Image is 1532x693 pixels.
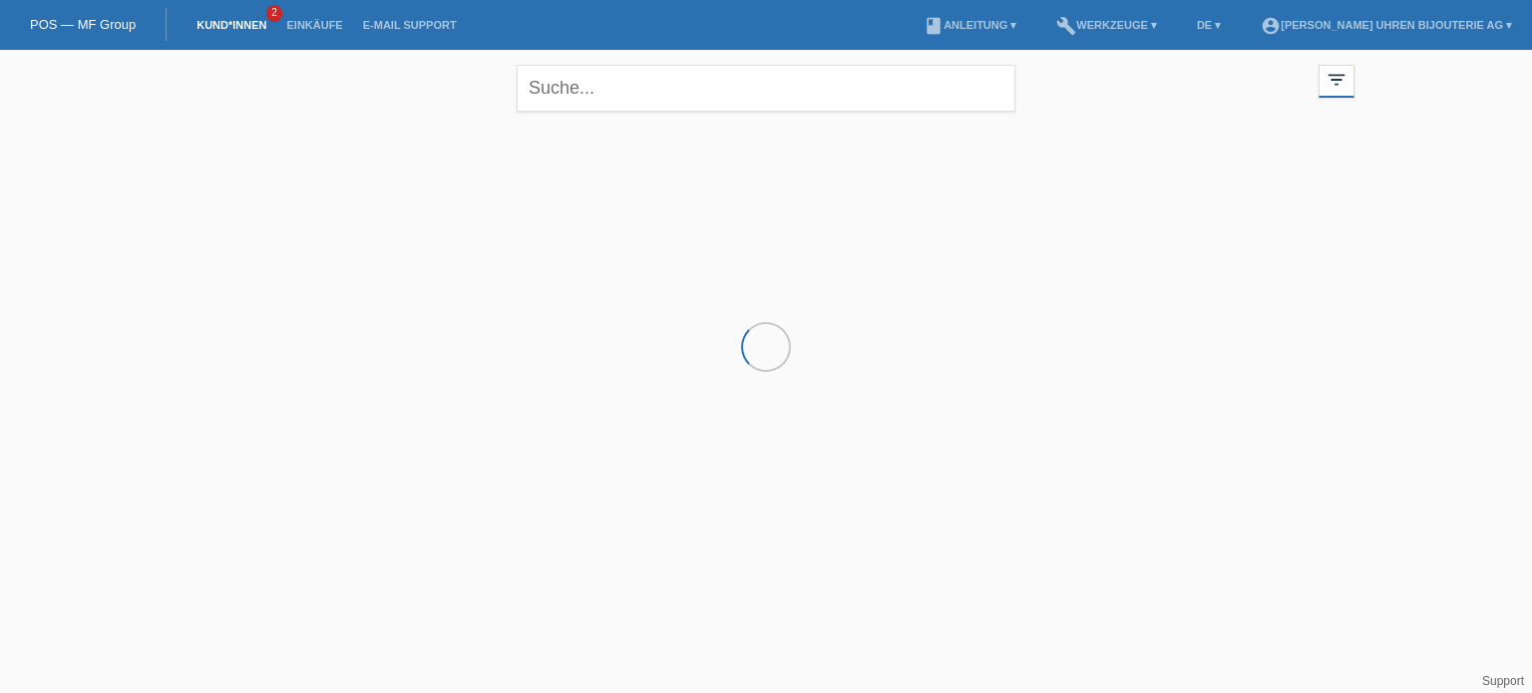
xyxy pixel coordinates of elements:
i: account_circle [1261,16,1281,36]
input: Suche... [517,65,1015,112]
a: Kund*innen [187,19,276,31]
a: buildWerkzeuge ▾ [1046,19,1167,31]
i: book [924,16,944,36]
a: POS — MF Group [30,17,136,32]
a: bookAnleitung ▾ [914,19,1026,31]
i: build [1056,16,1076,36]
i: filter_list [1326,69,1347,91]
a: Einkäufe [276,19,352,31]
a: account_circle[PERSON_NAME] Uhren Bijouterie AG ▾ [1251,19,1522,31]
a: Support [1482,674,1524,688]
span: 2 [266,5,282,22]
a: DE ▾ [1187,19,1231,31]
a: E-Mail Support [353,19,467,31]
